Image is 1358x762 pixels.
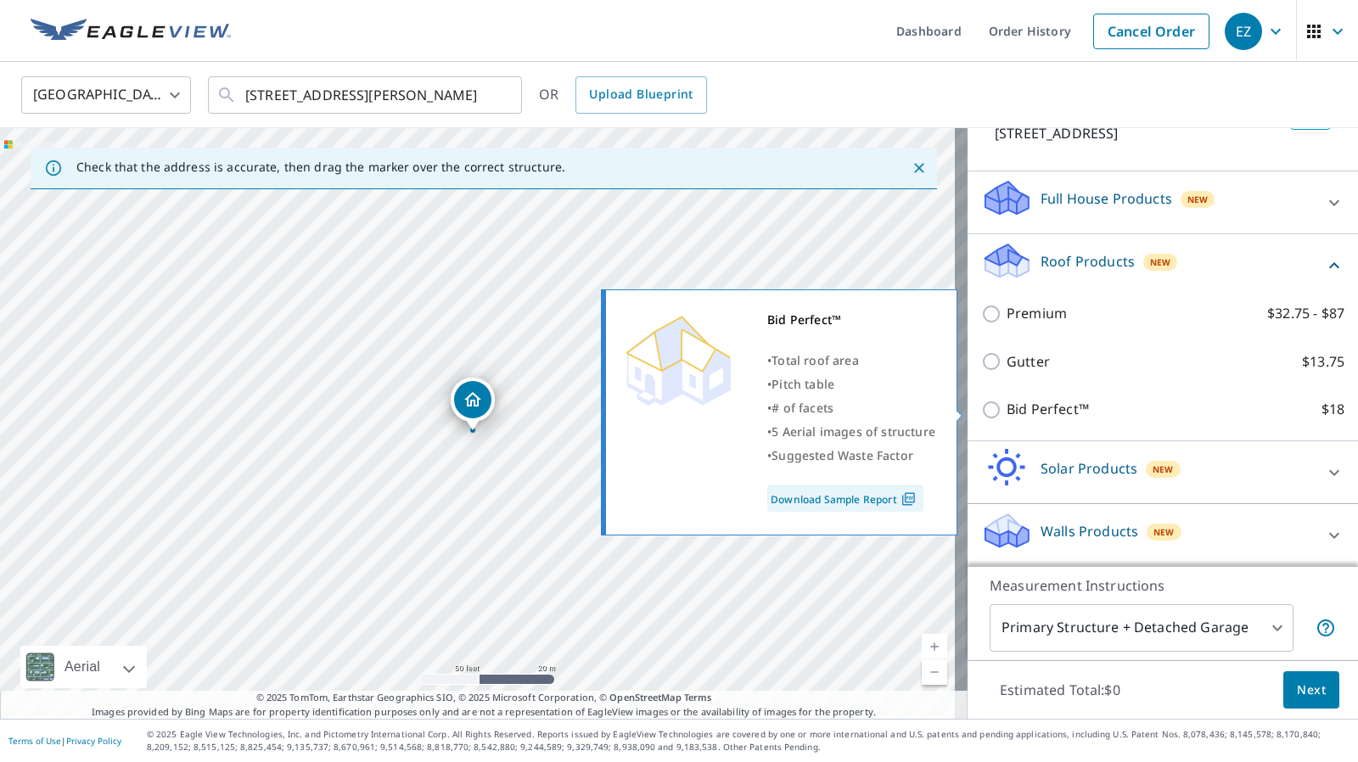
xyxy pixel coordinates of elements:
[1267,303,1344,324] p: $32.75 - $87
[1007,399,1089,420] p: Bid Perfect™
[31,19,231,44] img: EV Logo
[981,511,1344,559] div: Walls ProductsNew
[995,123,1283,143] p: [STREET_ADDRESS]
[767,308,935,332] div: Bid Perfect™
[981,241,1344,289] div: Roof ProductsNew
[1153,462,1174,476] span: New
[619,308,738,410] img: Premium
[990,604,1293,652] div: Primary Structure + Detached Garage
[908,157,930,179] button: Close
[1093,14,1209,49] a: Cancel Order
[1041,458,1137,479] p: Solar Products
[772,376,834,392] span: Pitch table
[772,400,833,416] span: # of facets
[767,444,935,468] div: •
[1297,680,1326,701] span: Next
[1283,671,1339,709] button: Next
[767,396,935,420] div: •
[1302,351,1344,373] p: $13.75
[1322,399,1344,420] p: $18
[1041,188,1172,209] p: Full House Products
[990,575,1336,596] p: Measurement Instructions
[981,448,1344,496] div: Solar ProductsNew
[8,735,61,747] a: Terms of Use
[772,352,859,368] span: Total roof area
[986,671,1134,709] p: Estimated Total: $0
[897,491,920,507] img: Pdf Icon
[76,160,565,175] p: Check that the address is accurate, then drag the marker over the correct structure.
[589,84,693,105] span: Upload Blueprint
[20,646,147,688] div: Aerial
[772,423,935,440] span: 5 Aerial images of structure
[684,691,712,703] a: Terms
[66,735,121,747] a: Privacy Policy
[1150,255,1171,269] span: New
[609,691,681,703] a: OpenStreetMap
[1007,351,1050,373] p: Gutter
[1225,13,1262,50] div: EZ
[539,76,707,114] div: OR
[575,76,706,114] a: Upload Blueprint
[21,71,191,119] div: [GEOGRAPHIC_DATA]
[1041,521,1138,541] p: Walls Products
[8,736,121,746] p: |
[256,691,712,705] span: © 2025 TomTom, Earthstar Geographics SIO, © 2025 Microsoft Corporation, ©
[767,485,923,512] a: Download Sample Report
[1316,618,1336,638] span: Your report will include the primary structure and a detached garage if one exists.
[772,447,913,463] span: Suggested Waste Factor
[767,373,935,396] div: •
[922,634,947,659] a: Current Level 19, Zoom In
[767,349,935,373] div: •
[1041,251,1135,272] p: Roof Products
[1153,525,1175,539] span: New
[922,659,947,685] a: Current Level 19, Zoom Out
[147,728,1350,754] p: © 2025 Eagle View Technologies, Inc. and Pictometry International Corp. All Rights Reserved. Repo...
[767,420,935,444] div: •
[451,378,495,430] div: Dropped pin, building 1, Residential property, 1766 Glade Dr Long Pond, PA 18334
[981,178,1344,227] div: Full House ProductsNew
[1187,193,1209,206] span: New
[59,646,105,688] div: Aerial
[1007,303,1067,324] p: Premium
[245,71,487,119] input: Search by address or latitude-longitude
